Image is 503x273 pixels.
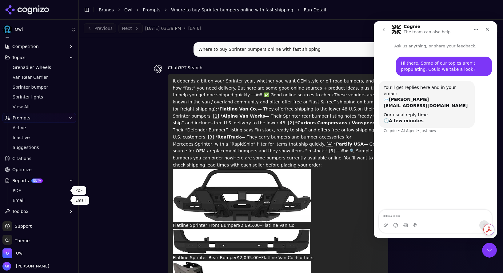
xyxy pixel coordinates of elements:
[297,120,375,125] strong: Curious Campervans / Vanspeed
[75,198,86,203] p: Email
[13,187,66,194] span: PDF
[16,251,23,256] span: Owl
[13,125,66,131] span: Active
[374,21,497,238] iframe: Intercom live chat
[218,134,241,139] strong: RealTruck
[13,197,66,203] span: Email
[2,248,23,258] button: Open organization switcher
[288,120,294,125] a: [2]
[14,263,49,269] span: [PERSON_NAME]
[219,106,257,111] strong: Flatline Van Co.
[145,25,181,31] span: [DATE] 03:39 PM
[10,63,69,72] a: Grenadier Wheels
[12,155,31,162] span: Citations
[2,25,12,34] img: Owl
[10,196,69,205] a: Email
[2,248,12,258] img: Owl
[222,114,265,118] strong: Alpine Van Works
[208,134,214,139] a: [3]
[198,46,409,53] p: Where to buy Sprinter bumpers online with fast shipping
[12,208,29,215] span: Toolbox
[99,7,114,12] a: Brands
[12,238,30,243] span: Theme
[2,207,76,216] button: Toolbox
[31,179,43,183] span: BETA
[13,144,66,151] span: Suggestions
[10,133,69,142] a: Inactive
[482,243,497,258] iframe: Intercom live chat
[12,54,26,61] span: Topics
[15,27,69,32] span: Owl
[143,7,161,13] a: Prompts
[10,83,69,91] a: Sprinter bumper
[13,74,66,80] span: Van Rear Carrier
[12,167,32,173] span: Optimize
[2,154,76,163] a: Citations
[13,115,30,121] span: Prompts
[168,65,202,70] span: ChatGPT-Search
[12,43,39,50] span: Competition
[285,106,357,111] em: free shipping to the lower 48 U.S.
[336,142,364,147] strong: Partify USA
[12,223,32,229] span: Support
[304,7,326,13] span: Run Detail
[10,143,69,152] a: Suggestions
[10,102,69,111] a: View All
[2,262,11,271] img: Adam Raper
[171,7,293,13] a: Where to buy Sprinter bumpers online with fast shipping
[13,104,66,110] span: View All
[173,229,310,254] img: Flatline Sprinter Rear Bumper
[326,142,333,147] a: [4]
[13,84,66,90] span: Sprinter bumper
[188,26,201,31] span: [DATE]
[2,165,76,175] a: Optimize
[10,186,69,195] a: PDF
[2,113,76,123] button: Prompts
[10,73,69,82] a: Van Rear Carrier
[2,176,76,186] button: ReportsBETA
[13,134,66,141] span: Inactive
[2,42,76,51] button: Competition
[12,178,29,184] span: Reports
[184,26,186,31] span: •
[10,93,69,101] a: Sprinter lights
[10,123,69,132] a: Active
[13,64,66,70] span: Grenadier Wheels
[99,7,486,13] nav: breadcrumb
[2,53,76,62] button: Topics
[213,114,219,118] a: [1]
[173,169,311,222] img: Flatline Sprinter Front Bumper
[2,262,49,271] button: Open user button
[124,7,132,13] a: Owl
[75,188,82,193] p: PDF
[329,148,335,153] a: [5]
[13,94,66,100] span: Sprinter lights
